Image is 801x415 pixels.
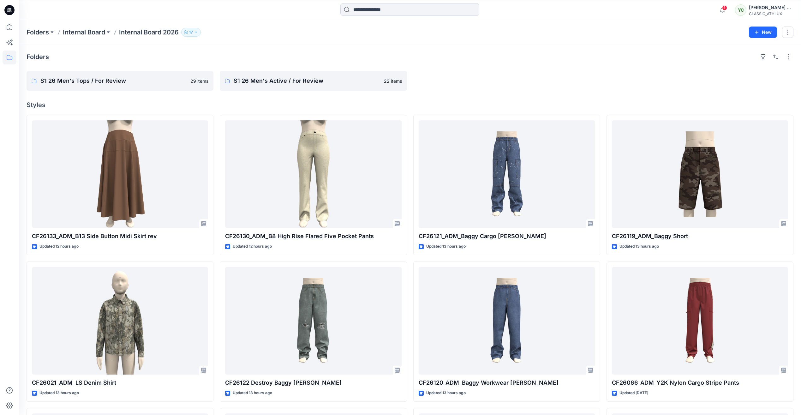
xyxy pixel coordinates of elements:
div: [PERSON_NAME] Cfai [749,4,793,11]
a: S1 26 Men's Tops / For Review29 items [27,71,213,91]
p: Updated 13 hours ago [619,243,659,250]
a: Folders [27,28,49,37]
div: YC [735,4,746,16]
p: CF26121_ADM_Baggy Cargo [PERSON_NAME] [419,232,595,241]
a: CF26120_ADM_Baggy Workwear Jean [419,267,595,375]
p: CF26120_ADM_Baggy Workwear [PERSON_NAME] [419,378,595,387]
a: S1 26 Men's Active / For Review22 items [220,71,407,91]
p: CF26119_ADM_Baggy Short [612,232,788,241]
p: S1 26 Men's Tops / For Review [40,76,187,85]
p: Updated 13 hours ago [426,390,466,396]
div: CLASSIC_ATHLUX [749,11,793,16]
a: CF26122 Destroy Baggy Jean [225,267,401,375]
a: CF26066_ADM_Y2K Nylon Cargo Stripe Pants [612,267,788,375]
p: Updated 13 hours ago [426,243,466,250]
button: New [749,27,777,38]
a: CF26119_ADM_Baggy Short [612,120,788,228]
p: CF26130_ADM_B8 High Rise Flared Five Pocket Pants [225,232,401,241]
p: Updated 12 hours ago [39,243,79,250]
p: CF26066_ADM_Y2K Nylon Cargo Stripe Pants [612,378,788,387]
h4: Folders [27,53,49,61]
a: CF26021_ADM_LS Denim Shirt [32,267,208,375]
p: Updated 13 hours ago [233,390,272,396]
p: Updated [DATE] [619,390,648,396]
p: Updated 12 hours ago [233,243,272,250]
span: 1 [722,5,727,10]
p: Internal Board 2026 [119,28,179,37]
p: CF26133_ADM_B13 Side Button Midi Skirt rev [32,232,208,241]
p: S1 26 Men's Active / For Review [234,76,380,85]
p: 17 [189,29,193,36]
a: CF26130_ADM_B8 High Rise Flared Five Pocket Pants [225,120,401,228]
p: 22 items [384,78,402,84]
a: CF26133_ADM_B13 Side Button Midi Skirt rev [32,120,208,228]
a: Internal Board [63,28,105,37]
a: CF26121_ADM_Baggy Cargo Jean [419,120,595,228]
p: CF26021_ADM_LS Denim Shirt [32,378,208,387]
p: Updated 13 hours ago [39,390,79,396]
button: 17 [181,28,201,37]
p: CF26122 Destroy Baggy [PERSON_NAME] [225,378,401,387]
p: 29 items [190,78,208,84]
h4: Styles [27,101,793,109]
